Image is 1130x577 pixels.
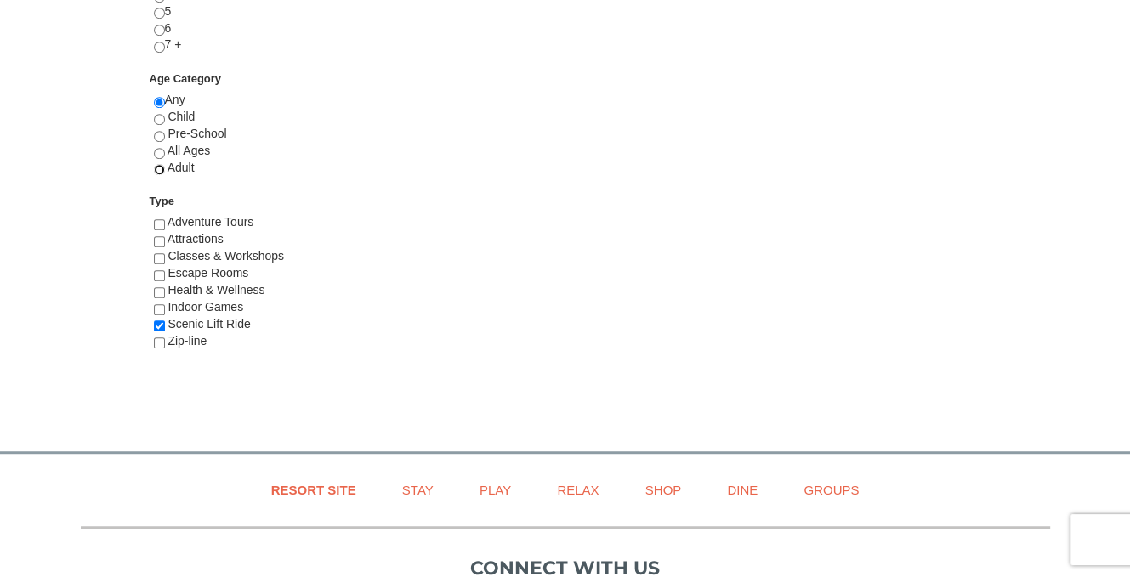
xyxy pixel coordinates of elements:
[150,72,222,85] strong: Age Category
[458,471,532,509] a: Play
[168,266,248,280] span: Escape Rooms
[154,92,344,193] div: Any
[706,471,779,509] a: Dine
[250,471,378,509] a: Resort Site
[150,195,174,207] strong: Type
[168,110,195,123] span: Child
[168,232,224,246] span: Attractions
[624,471,703,509] a: Shop
[782,471,880,509] a: Groups
[168,215,254,229] span: Adventure Tours
[168,334,207,348] span: Zip-line
[381,471,455,509] a: Stay
[168,127,226,140] span: Pre-School
[168,161,195,174] span: Adult
[168,317,250,331] span: Scenic Lift Ride
[168,249,284,263] span: Classes & Workshops
[536,471,620,509] a: Relax
[168,144,211,157] span: All Ages
[168,300,243,314] span: Indoor Games
[168,283,264,297] span: Health & Wellness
